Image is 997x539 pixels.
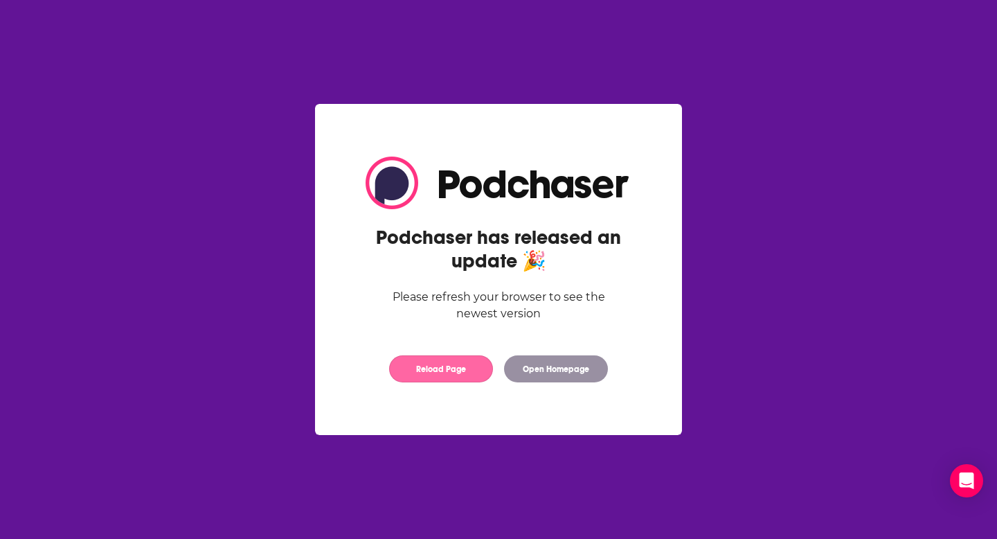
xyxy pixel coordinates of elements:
div: Open Intercom Messenger [950,464,983,497]
img: Logo [366,157,631,209]
h2: Podchaser has released an update 🎉 [366,226,631,273]
button: Reload Page [389,355,493,382]
div: Please refresh your browser to see the newest version [366,289,631,322]
button: Open Homepage [504,355,608,382]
